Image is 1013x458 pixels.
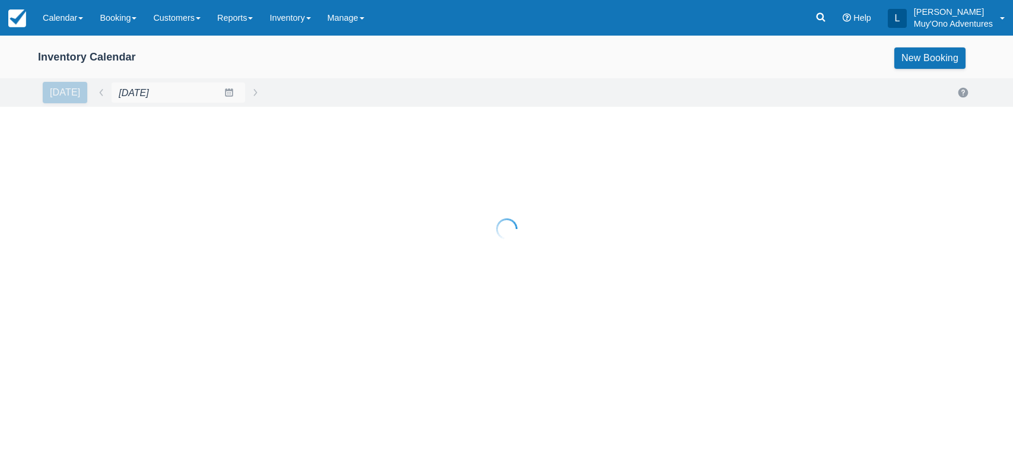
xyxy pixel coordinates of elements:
span: Help [853,13,871,23]
div: L [888,9,907,28]
img: checkfront-main-nav-mini-logo.png [8,9,26,27]
i: Help [843,14,851,22]
p: [PERSON_NAME] [914,6,993,18]
a: New Booking [894,47,966,69]
div: Inventory Calendar [38,50,136,64]
input: Date [111,82,246,103]
p: Muy'Ono Adventures [914,18,993,30]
